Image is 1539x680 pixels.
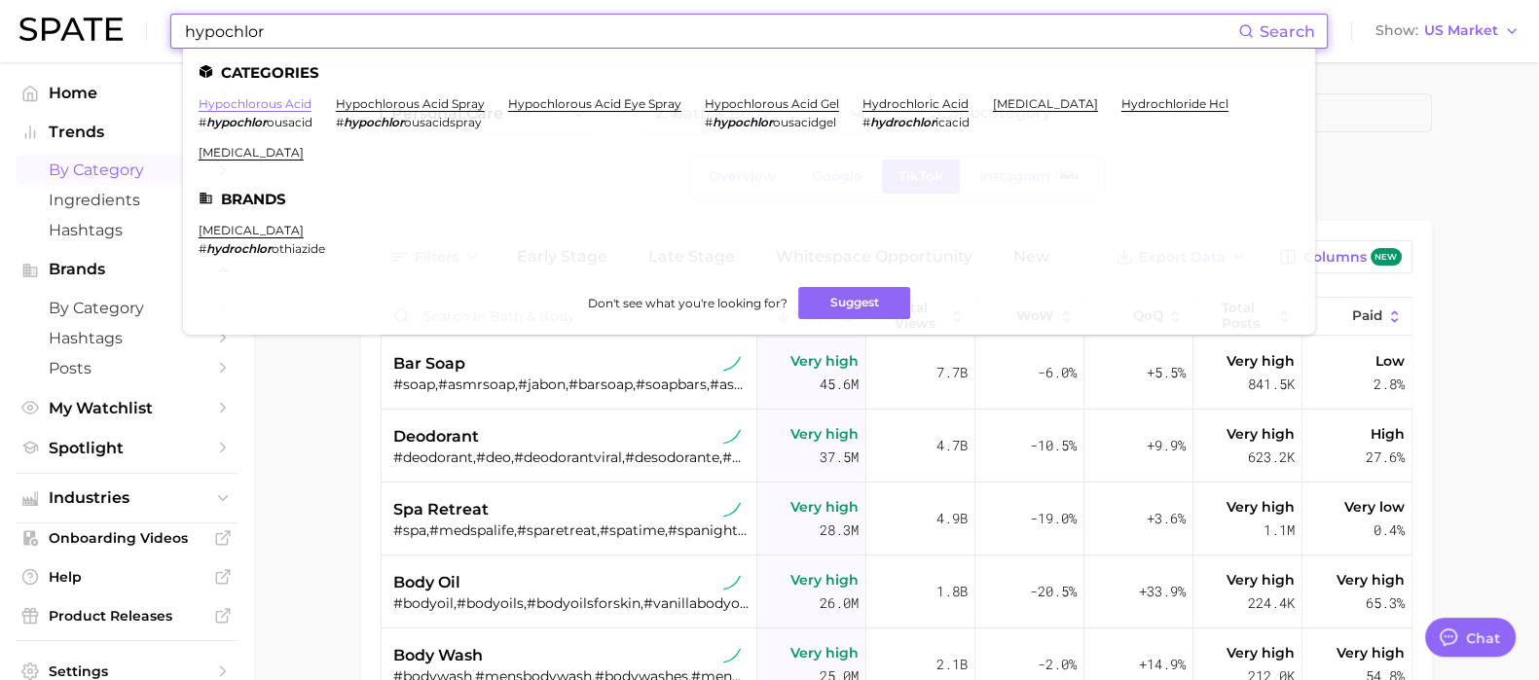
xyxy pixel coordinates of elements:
a: Onboarding Videos [16,523,238,553]
img: tiktok sustained riser [723,428,741,446]
em: hypochlor [206,115,267,129]
div: #spa,#medspalife,#sparetreat,#spatime,#spanight,#spamiami [393,521,750,539]
span: Spotlight [49,439,204,457]
em: hypochlor [344,115,404,129]
em: hydrochlor [870,115,935,129]
a: Home [16,78,238,108]
a: Hashtags [16,323,238,353]
input: Search here for a brand, industry, or ingredient [183,15,1238,48]
img: SPATE [19,18,123,41]
span: +9.9% [1147,434,1186,457]
span: ousacidspray [404,115,482,129]
span: -10.5% [1030,434,1077,457]
button: bar soaptiktok sustained riser#soap,#asmrsoap,#jabon,#barsoap,#soapbars,#asmrsoapsounds,#savonnat... [382,337,1411,410]
span: Very high [1227,641,1295,664]
span: # [336,115,344,129]
div: #bodyoil,#bodyoils,#bodyoilsforskin,#vanillabodyoil,#skinoil,#luxurybodyoil,#glowoil,#bodyoilsfor... [393,594,750,612]
span: Don't see what you're looking for? [587,296,787,310]
button: body oiltiktok sustained riser#bodyoil,#bodyoils,#bodyoilsforskin,#vanillabodyoil,#skinoil,#luxur... [382,555,1411,628]
span: -19.0% [1030,507,1077,530]
a: Spotlight [16,433,238,463]
span: 1.8b [936,580,968,603]
span: 841.5k [1248,373,1295,396]
span: US Market [1424,25,1498,36]
div: #soap,#asmrsoap,#jabon,#barsoap,#soapbars,#asmrsoapsounds,#savonnaturel [393,376,750,393]
span: ousacid [267,115,312,129]
div: #deodorant,#deo,#deodorantviral,#desodorante,#bodydeodorant,#deodorantthatworks,#deodorantrecomme... [393,448,750,466]
span: 28.3m [820,519,859,542]
button: Columnsnew [1268,240,1411,273]
a: by Category [16,155,238,185]
span: +33.9% [1139,580,1186,603]
span: Low [1375,349,1405,373]
img: tiktok sustained riser [723,501,741,519]
span: Columns [1302,248,1401,267]
span: Onboarding Videos [49,529,204,547]
span: body wash [393,644,483,667]
span: -2.0% [1038,653,1077,676]
a: by Category [16,293,238,323]
span: Very high [790,495,859,519]
span: +5.5% [1147,361,1186,384]
span: Very high [1337,568,1405,591]
em: hypochlor [713,115,773,129]
span: Very high [790,422,859,446]
span: -20.5% [1030,580,1077,603]
span: Very high [790,568,859,591]
span: 2.1b [936,653,968,676]
span: 7.7b [936,361,968,384]
img: tiktok sustained riser [723,574,741,591]
a: [MEDICAL_DATA] [199,145,304,160]
span: 37.5m [820,446,859,469]
span: Very high [790,641,859,664]
a: Help [16,562,238,591]
button: Suggest [798,287,910,319]
a: My Watchlist [16,393,238,423]
span: # [862,115,870,129]
span: Hashtags [49,221,204,239]
span: Industries [49,489,204,507]
span: 65.3% [1366,591,1405,615]
span: by Category [49,161,204,179]
span: 623.2k [1248,446,1295,469]
span: Very high [1227,568,1295,591]
span: 4.7b [936,434,968,457]
span: # [705,115,713,129]
span: Product Releases [49,607,204,625]
span: -6.0% [1038,361,1077,384]
span: Very high [790,349,859,373]
span: Posts [49,359,204,377]
span: My Watchlist [49,399,204,417]
a: [MEDICAL_DATA] [993,96,1098,111]
span: Ingredients [49,191,204,209]
span: by Category [49,299,204,317]
span: # [199,241,206,256]
span: 27.6% [1366,446,1405,469]
span: Brands [49,261,204,278]
span: 224.4k [1248,591,1295,615]
button: deodoranttiktok sustained riser#deodorant,#deo,#deodorantviral,#desodorante,#bodydeodorant,#deodo... [382,410,1411,483]
span: body oil [393,571,460,594]
span: Paid [1352,308,1382,324]
span: spa retreat [393,498,489,521]
span: 45.6m [820,373,859,396]
a: hydrochloride hcl [1121,96,1228,111]
span: +14.9% [1139,653,1186,676]
em: hydrochlor [206,241,272,256]
a: hypochlorous acid gel [705,96,839,111]
span: Trends [49,124,204,141]
li: Brands [199,191,1300,207]
img: tiktok sustained riser [723,647,741,664]
a: Ingredients [16,185,238,215]
span: Home [49,84,204,102]
span: bar soap [393,352,465,376]
a: hypochlorous acid eye spray [508,96,681,111]
a: Product Releases [16,601,238,630]
button: Brands [16,255,238,284]
span: Settings [49,662,204,680]
span: # [199,115,206,129]
a: hypochlorous acid [199,96,311,111]
li: Categories [199,64,1300,81]
span: othiazide [272,241,325,256]
span: deodorant [393,425,479,448]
